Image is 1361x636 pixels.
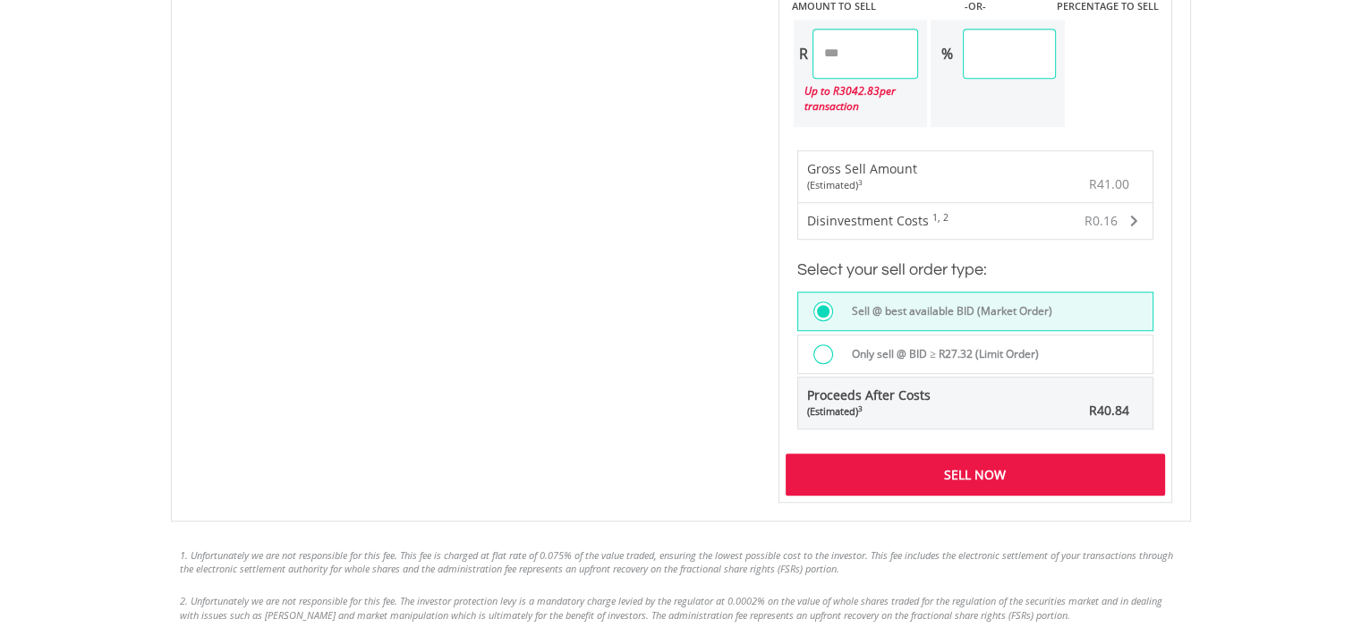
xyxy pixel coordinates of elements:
div: (Estimated) [807,404,931,419]
div: R [794,29,812,79]
div: (Estimated) [807,178,917,192]
li: 1. Unfortunately we are not responsible for this fee. This fee is charged at flat rate of 0.075% ... [180,548,1182,576]
li: 2. Unfortunately we are not responsible for this fee. The investor protection levy is a mandatory... [180,594,1182,622]
div: Sell Now [786,454,1165,495]
div: % [931,29,963,79]
label: Only sell @ BID ≥ R27.32 (Limit Order) [841,344,1039,364]
h3: Select your sell order type: [797,258,1153,283]
label: Sell @ best available BID (Market Order) [841,301,1052,321]
span: R40.84 [1089,402,1129,419]
sup: 1, 2 [932,211,948,224]
div: Up to R per transaction [794,79,919,118]
span: Proceeds After Costs [807,386,931,419]
span: Disinvestment Costs [807,212,929,229]
div: Gross Sell Amount [807,160,917,192]
span: R41.00 [1089,175,1129,192]
span: R0.16 [1085,212,1118,229]
sup: 3 [858,177,863,187]
span: 3042.83 [839,83,880,98]
sup: 3 [858,403,863,413]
